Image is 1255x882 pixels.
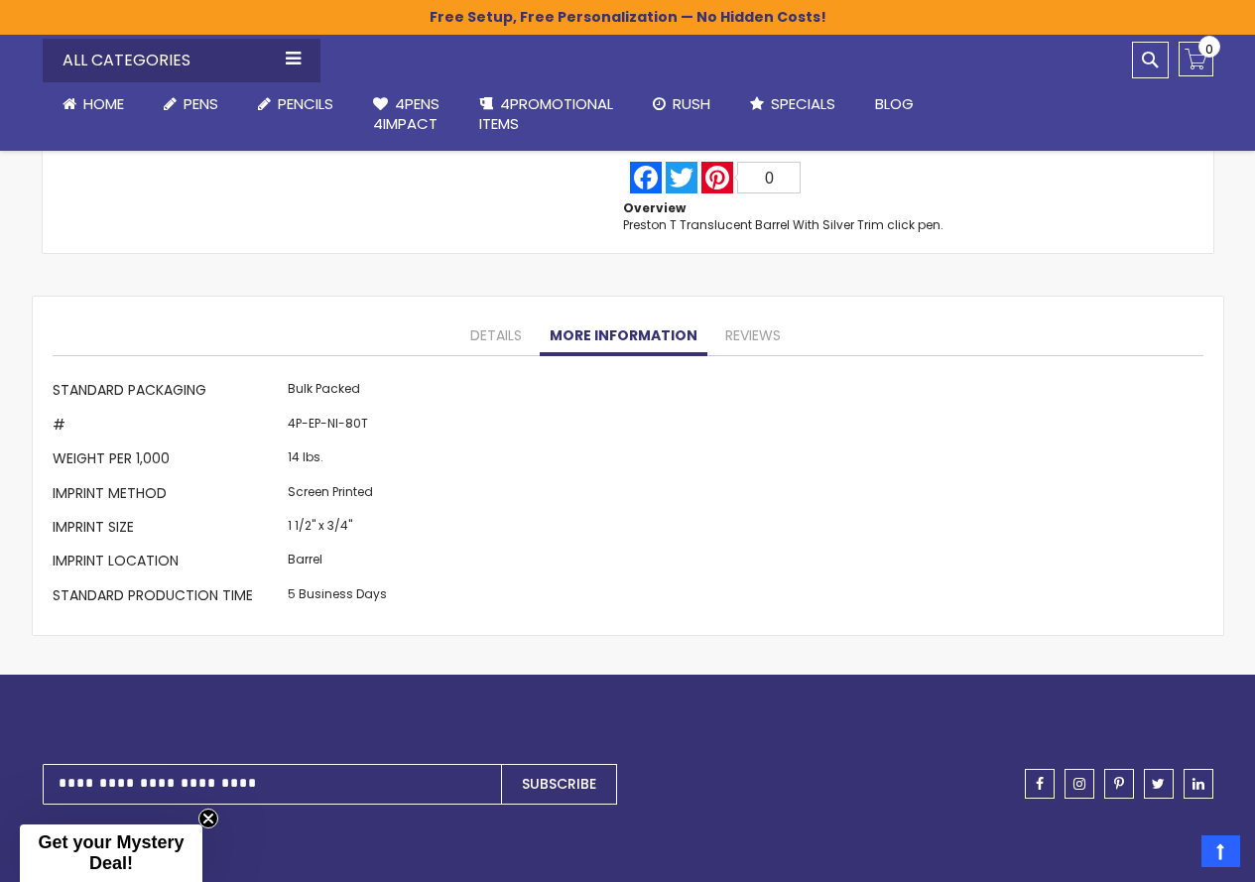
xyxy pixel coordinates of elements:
[1065,769,1094,799] a: instagram
[38,832,184,873] span: Get your Mystery Deal!
[1201,835,1240,867] a: Top
[53,444,283,478] th: Weight per 1,000
[144,82,238,126] a: Pens
[479,93,613,134] span: 4PROMOTIONAL ITEMS
[198,809,218,828] button: Close teaser
[501,764,617,805] button: Subscribe
[623,217,943,233] div: Preston T Translucent Barrel With Silver Trim click pen.
[1144,769,1174,799] a: twitter
[1192,777,1204,791] span: linkedin
[623,199,686,216] strong: Overview
[459,82,633,147] a: 4PROMOTIONALITEMS
[184,93,218,114] span: Pens
[238,82,353,126] a: Pencils
[1036,777,1044,791] span: facebook
[283,580,392,614] td: 5 Business Days
[1025,769,1055,799] a: facebook
[673,93,710,114] span: Rush
[1114,777,1124,791] span: pinterest
[664,162,699,193] a: Twitter
[855,82,934,126] a: Blog
[53,512,283,546] th: Imprint Size
[373,93,439,134] span: 4Pens 4impact
[278,93,333,114] span: Pencils
[715,316,791,356] a: Reviews
[83,93,124,114] span: Home
[540,316,707,356] a: More Information
[353,82,459,147] a: 4Pens4impact
[1205,40,1213,59] span: 0
[43,39,320,82] div: All Categories
[1073,777,1085,791] span: instagram
[699,162,803,193] a: Pinterest0
[522,774,596,794] span: Subscribe
[53,580,283,614] th: Standard Production Time
[283,444,392,478] td: 14 lbs.
[53,376,283,410] th: Standard Packaging
[283,547,392,580] td: Barrel
[633,82,730,126] a: Rush
[765,170,774,187] span: 0
[53,547,283,580] th: Imprint Location
[283,410,392,443] td: 4P-EP-NI-80T
[43,82,144,126] a: Home
[53,478,283,512] th: Imprint Method
[1179,42,1213,76] a: 0
[20,824,202,882] div: Get your Mystery Deal!Close teaser
[1184,769,1213,799] a: linkedin
[771,93,835,114] span: Specials
[730,82,855,126] a: Specials
[875,93,914,114] span: Blog
[53,410,283,443] th: #
[628,162,664,193] a: Facebook
[283,512,392,546] td: 1 1/2" x 3/4"
[283,478,392,512] td: Screen Printed
[1152,777,1165,791] span: twitter
[460,316,532,356] a: Details
[283,376,392,410] td: Bulk Packed
[1104,769,1134,799] a: pinterest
